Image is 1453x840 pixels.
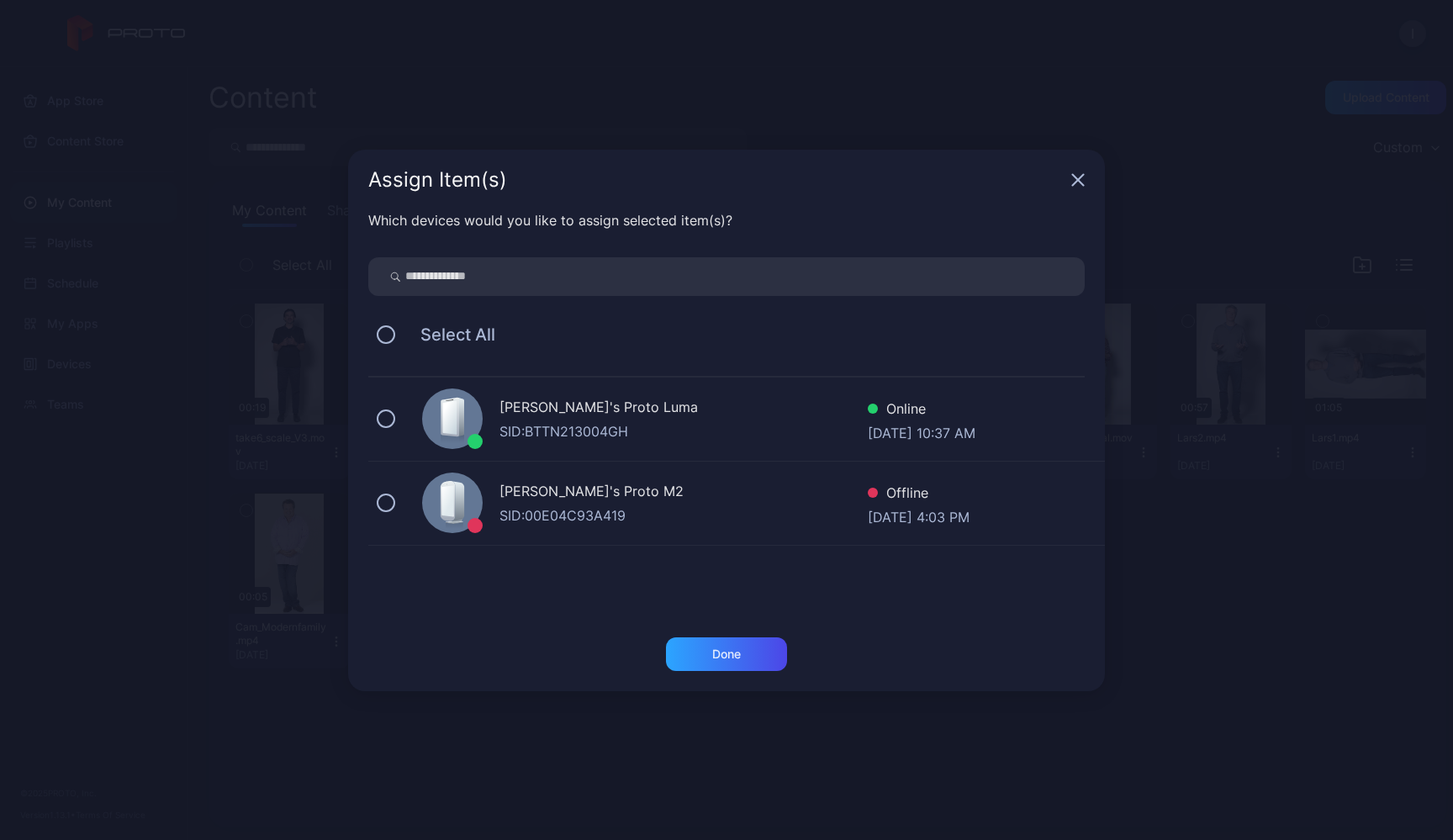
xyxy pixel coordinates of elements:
[499,505,868,526] div: SID: 00E04C93A419
[368,170,1065,190] div: Assign Item(s)
[368,210,1085,230] div: Which devices would you like to assign selected item(s)?
[499,421,868,441] div: SID: BTTN213004GH
[666,637,787,671] button: Done
[499,481,868,505] div: [PERSON_NAME]'s Proto M2
[868,423,975,440] div: [DATE] 10:37 AM
[499,397,868,421] div: [PERSON_NAME]'s Proto Luma
[868,399,975,423] div: Online
[404,325,495,345] span: Select All
[868,507,970,524] div: [DATE] 4:03 PM
[712,647,741,661] div: Done
[868,483,970,507] div: Offline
